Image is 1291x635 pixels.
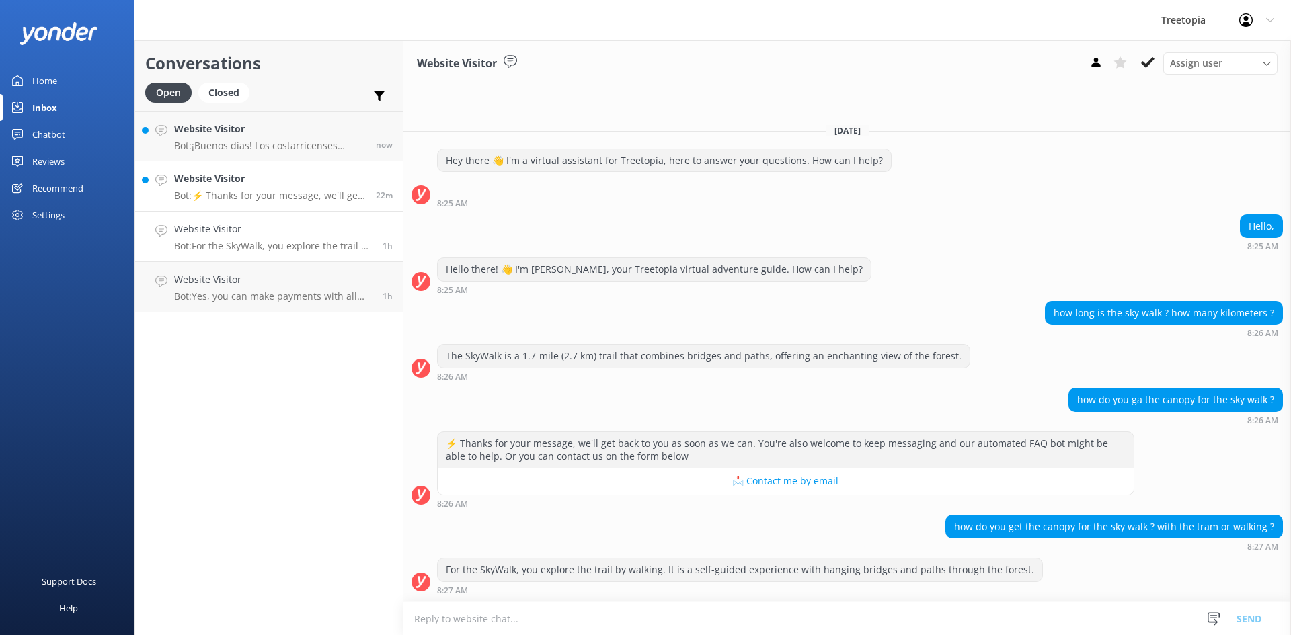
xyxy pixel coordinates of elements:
[1163,52,1278,74] div: Assign User
[376,189,393,201] span: 09:44am 13-Aug-2025 (UTC -06:00) America/Mexico_City
[376,139,393,151] span: 10:06am 13-Aug-2025 (UTC -06:00) America/Mexico_City
[174,171,366,186] h4: Website Visitor
[945,542,1283,551] div: 08:27am 13-Aug-2025 (UTC -06:00) America/Mexico_City
[1247,417,1278,425] strong: 8:26 AM
[174,290,373,302] p: Bot: Yes, you can make payments with all major credit and debit cards.
[145,83,192,103] div: Open
[946,515,1282,538] div: how do you get the canopy for the sky walk ? with the tram or walking ?
[438,432,1134,468] div: ⚡ Thanks for your message, we'll get back to you as soon as we can. You're also welcome to keep m...
[198,83,249,103] div: Closed
[437,372,970,381] div: 08:26am 13-Aug-2025 (UTC -06:00) America/Mexico_City
[438,258,871,281] div: Hello there! 👋 I'm [PERSON_NAME], your Treetopia virtual adventure guide. How can I help?
[135,262,403,312] a: Website VisitorBot:Yes, you can make payments with all major credit and debit cards.1h
[1241,215,1282,238] div: Hello,
[32,202,65,228] div: Settings
[437,587,468,595] strong: 8:27 AM
[135,111,403,161] a: Website VisitorBot:¡Buenos días! Los costarricenses disfrutan de tarifas especiales en [GEOGRAPHI...
[145,50,393,76] h2: Conversations
[174,240,373,252] p: Bot: For the SkyWalk, you explore the trail by walking. It is a self-guided experience with hangi...
[437,285,871,294] div: 08:25am 13-Aug-2025 (UTC -06:00) America/Mexico_City
[32,67,57,94] div: Home
[437,585,1043,595] div: 08:27am 13-Aug-2025 (UTC -06:00) America/Mexico_City
[174,222,373,237] h4: Website Visitor
[1247,243,1278,251] strong: 8:25 AM
[20,22,97,44] img: yonder-white-logo.png
[1046,302,1282,325] div: how long is the sky walk ? how many kilometers ?
[1247,543,1278,551] strong: 8:27 AM
[59,595,78,622] div: Help
[438,345,970,368] div: The SkyWalk is a 1.7-mile (2.7 km) trail that combines bridges and paths, offering an enchanting ...
[1045,328,1283,337] div: 08:26am 13-Aug-2025 (UTC -06:00) America/Mexico_City
[437,500,468,508] strong: 8:26 AM
[383,290,393,302] span: 08:07am 13-Aug-2025 (UTC -06:00) America/Mexico_City
[32,94,57,121] div: Inbox
[437,200,468,208] strong: 8:25 AM
[1247,329,1278,337] strong: 8:26 AM
[1068,415,1283,425] div: 08:26am 13-Aug-2025 (UTC -06:00) America/Mexico_City
[383,240,393,251] span: 08:27am 13-Aug-2025 (UTC -06:00) America/Mexico_City
[135,212,403,262] a: Website VisitorBot:For the SkyWalk, you explore the trail by walking. It is a self-guided experie...
[174,122,366,136] h4: Website Visitor
[437,499,1134,508] div: 08:26am 13-Aug-2025 (UTC -06:00) America/Mexico_City
[42,568,96,595] div: Support Docs
[174,140,366,152] p: Bot: ¡Buenos días! Los costarricenses disfrutan de tarifas especiales en [GEOGRAPHIC_DATA], pagan...
[437,286,468,294] strong: 8:25 AM
[32,175,83,202] div: Recommend
[1170,56,1222,71] span: Assign user
[174,189,366,202] p: Bot: ⚡ Thanks for your message, we'll get back to you as soon as we can. You're also welcome to k...
[135,161,403,212] a: Website VisitorBot:⚡ Thanks for your message, we'll get back to you as soon as we can. You're als...
[174,272,373,287] h4: Website Visitor
[32,148,65,175] div: Reviews
[1240,241,1283,251] div: 08:25am 13-Aug-2025 (UTC -06:00) America/Mexico_City
[198,85,256,99] a: Closed
[417,55,497,73] h3: Website Visitor
[438,468,1134,495] button: 📩 Contact me by email
[826,125,869,136] span: [DATE]
[32,121,65,148] div: Chatbot
[437,373,468,381] strong: 8:26 AM
[438,558,1042,581] div: For the SkyWalk, you explore the trail by walking. It is a self-guided experience with hanging br...
[1069,388,1282,411] div: how do you ga the canopy for the sky walk ?
[437,198,892,208] div: 08:25am 13-Aug-2025 (UTC -06:00) America/Mexico_City
[145,85,198,99] a: Open
[438,149,891,172] div: Hey there 👋 I'm a virtual assistant for Treetopia, here to answer your questions. How can I help?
